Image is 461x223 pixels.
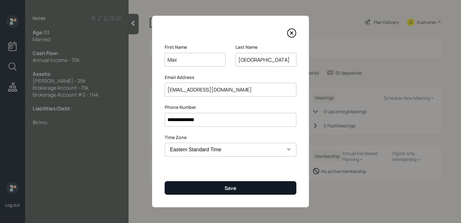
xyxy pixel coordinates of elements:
[165,104,296,110] label: Phone Number
[236,44,296,50] label: Last Name
[225,185,236,192] div: Save
[165,74,296,81] label: Email Address
[165,181,296,195] button: Save
[165,134,296,141] label: Time Zone
[165,44,225,50] label: First Name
